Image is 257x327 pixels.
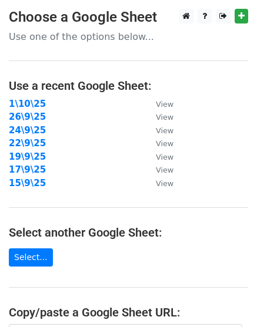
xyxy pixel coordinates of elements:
a: View [144,125,173,136]
small: View [156,139,173,148]
small: View [156,179,173,188]
a: View [144,164,173,175]
h3: Choose a Google Sheet [9,9,248,26]
small: View [156,166,173,174]
a: 1\10\25 [9,99,46,109]
a: Select... [9,248,53,267]
small: View [156,153,173,161]
a: View [144,138,173,149]
small: View [156,126,173,135]
a: View [144,178,173,188]
h4: Select another Google Sheet: [9,225,248,240]
a: 22\9\25 [9,138,46,149]
small: View [156,113,173,122]
p: Use one of the options below... [9,31,248,43]
a: View [144,112,173,122]
a: 17\9\25 [9,164,46,175]
small: View [156,100,173,109]
a: 24\9\25 [9,125,46,136]
h4: Copy/paste a Google Sheet URL: [9,305,248,319]
h4: Use a recent Google Sheet: [9,79,248,93]
a: View [144,151,173,162]
a: 19\9\25 [9,151,46,162]
a: 26\9\25 [9,112,46,122]
a: View [144,99,173,109]
a: 15\9\25 [9,178,46,188]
